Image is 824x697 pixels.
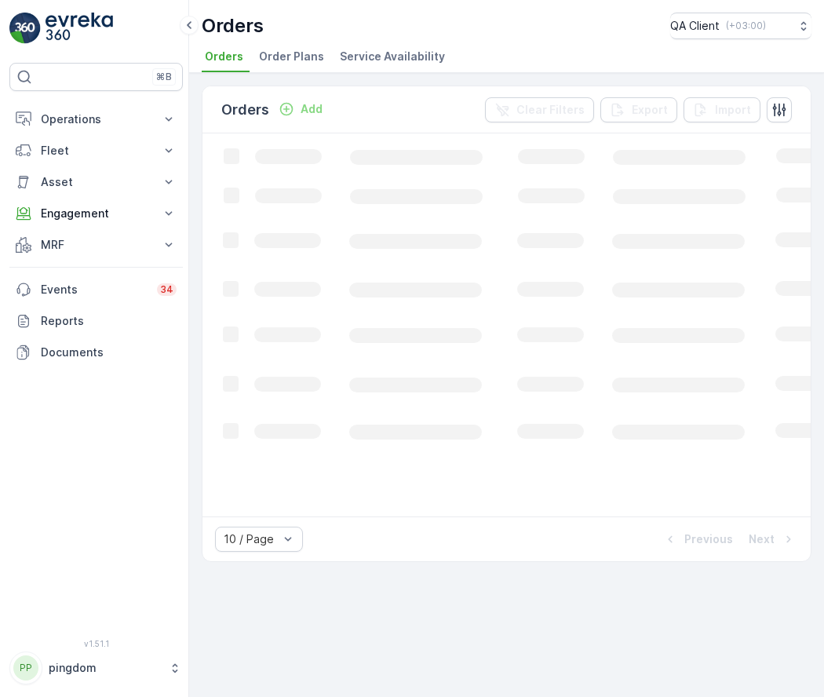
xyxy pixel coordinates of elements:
[41,313,177,329] p: Reports
[632,102,668,118] p: Export
[684,531,733,547] p: Previous
[41,206,151,221] p: Engagement
[747,530,798,549] button: Next
[684,97,760,122] button: Import
[9,651,183,684] button: PPpingdom
[9,135,183,166] button: Fleet
[726,20,766,32] p: ( +03:00 )
[41,282,148,297] p: Events
[272,100,329,119] button: Add
[9,639,183,648] span: v 1.51.1
[301,101,323,117] p: Add
[715,102,751,118] p: Import
[205,49,243,64] span: Orders
[46,13,113,44] img: logo_light-DOdMpM7g.png
[49,660,161,676] p: pingdom
[9,337,183,368] a: Documents
[340,49,445,64] span: Service Availability
[156,71,172,83] p: ⌘B
[221,99,269,121] p: Orders
[485,97,594,122] button: Clear Filters
[9,305,183,337] a: Reports
[259,49,324,64] span: Order Plans
[41,237,151,253] p: MRF
[600,97,677,122] button: Export
[13,655,38,681] div: PP
[516,102,585,118] p: Clear Filters
[160,283,173,296] p: 34
[41,143,151,159] p: Fleet
[41,174,151,190] p: Asset
[9,274,183,305] a: Events34
[9,198,183,229] button: Engagement
[41,111,151,127] p: Operations
[670,18,720,34] p: QA Client
[9,229,183,261] button: MRF
[661,530,735,549] button: Previous
[9,104,183,135] button: Operations
[9,13,41,44] img: logo
[749,531,775,547] p: Next
[670,13,811,39] button: QA Client(+03:00)
[9,166,183,198] button: Asset
[202,13,264,38] p: Orders
[41,345,177,360] p: Documents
